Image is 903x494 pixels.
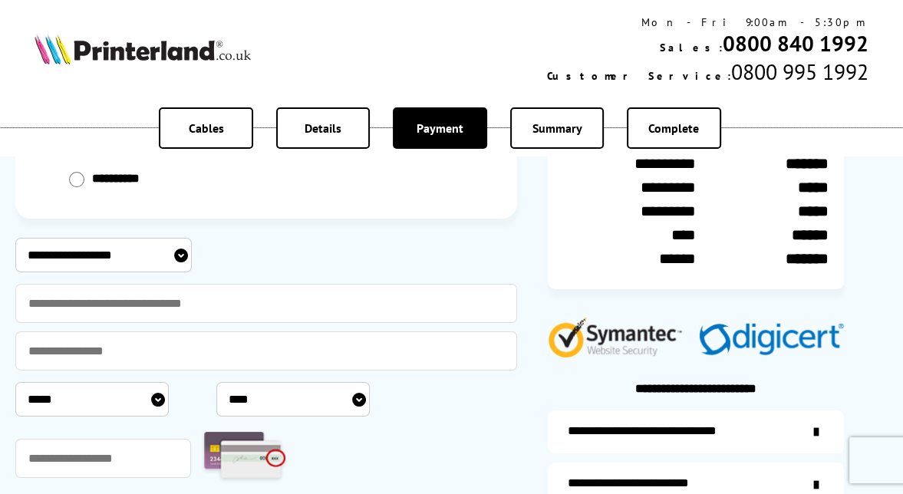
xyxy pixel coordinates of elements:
[547,69,731,83] span: Customer Service:
[35,34,252,64] img: Printerland Logo
[660,41,723,54] span: Sales:
[547,15,868,29] div: Mon - Fri 9:00am - 5:30pm
[189,120,224,136] span: Cables
[305,120,341,136] span: Details
[548,410,844,454] a: additional-ink
[648,120,699,136] span: Complete
[417,120,463,136] span: Payment
[731,58,868,86] span: 0800 995 1992
[532,120,582,136] span: Summary
[723,29,868,58] a: 0800 840 1992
